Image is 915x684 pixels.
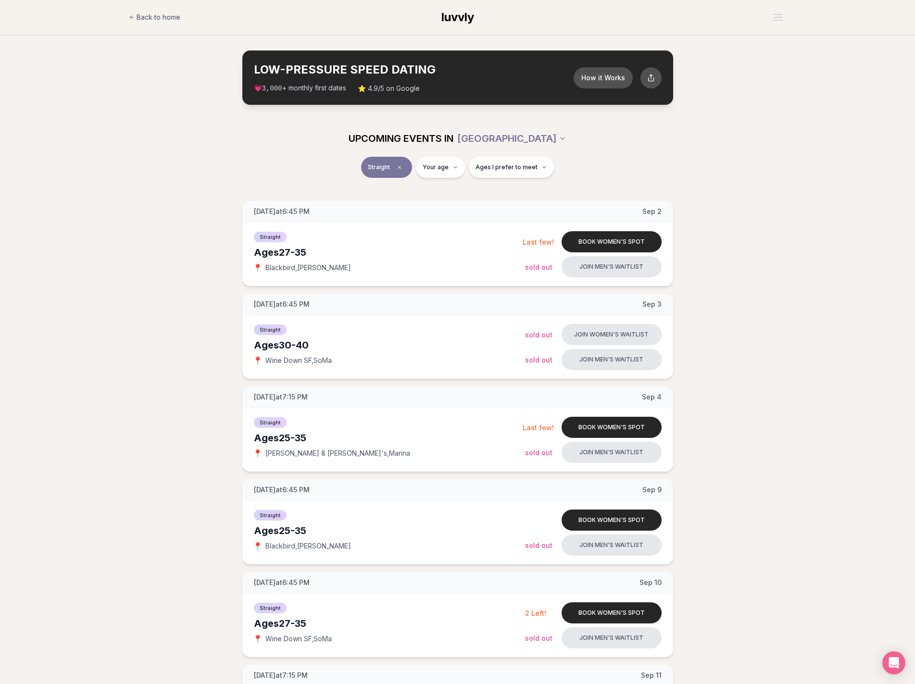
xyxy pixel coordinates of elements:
span: Sold Out [525,448,552,457]
span: Sold Out [525,634,552,642]
span: Sep 3 [642,299,662,309]
button: Book women's spot [562,510,662,531]
button: Join men's waitlist [562,627,662,648]
span: Sep 11 [641,671,662,680]
button: Join men's waitlist [562,535,662,556]
button: Open menu [769,10,787,25]
span: Sold Out [525,356,552,364]
span: Last few! [523,423,554,432]
span: luvvly [441,10,474,24]
span: 3,000 [262,85,282,92]
span: Blackbird , [PERSON_NAME] [265,541,351,551]
span: [DATE] at 6:45 PM [254,578,310,587]
button: Book women's spot [562,231,662,252]
span: Wine Down SF , SoMa [265,356,332,365]
button: StraightClear event type filter [361,157,412,178]
div: Ages 30-40 [254,338,525,352]
span: [DATE] at 7:15 PM [254,392,308,402]
span: Sep 4 [642,392,662,402]
span: [DATE] at 6:45 PM [254,207,310,216]
span: Ages I prefer to meet [476,163,538,171]
span: Back to home [137,12,180,22]
span: 📍 [254,264,262,272]
button: How it Works [574,67,633,88]
span: Last few! [523,238,554,246]
button: Join men's waitlist [562,256,662,277]
h2: LOW-PRESSURE SPEED DATING [254,62,574,77]
button: Book women's spot [562,602,662,623]
span: 📍 [254,542,262,550]
span: UPCOMING EVENTS IN [349,132,453,145]
span: Your age [423,163,449,171]
button: Your age [416,157,465,178]
span: Sold Out [525,263,552,271]
span: ⭐ 4.9/5 on Google [358,84,420,93]
div: Open Intercom Messenger [882,651,905,674]
button: [GEOGRAPHIC_DATA] [457,128,566,149]
a: luvvly [441,10,474,25]
div: Ages 27-35 [254,617,525,630]
span: Straight [254,324,287,335]
span: 2 Left! [525,609,546,617]
button: Join women's waitlist [562,324,662,345]
span: Sep 2 [642,207,662,216]
span: Sold Out [525,331,552,339]
span: Straight [254,417,287,428]
button: Join men's waitlist [562,349,662,370]
span: 📍 [254,635,262,643]
span: Clear event type filter [394,162,405,173]
span: Straight [368,163,390,171]
span: Sep 10 [639,578,662,587]
div: Ages 25-35 [254,524,525,537]
span: Straight [254,510,287,521]
button: Ages I prefer to meet [469,157,554,178]
span: [DATE] at 7:15 PM [254,671,308,680]
span: [DATE] at 6:45 PM [254,299,310,309]
span: Sold Out [525,541,552,549]
div: Ages 25-35 [254,431,523,445]
span: Straight [254,232,287,242]
span: 📍 [254,357,262,364]
span: 💗 + monthly first dates [254,83,346,93]
span: 📍 [254,449,262,457]
button: Join men's waitlist [562,442,662,463]
span: Sep 9 [642,485,662,495]
span: Blackbird , [PERSON_NAME] [265,263,351,273]
span: Wine Down SF , SoMa [265,634,332,644]
a: Back to home [129,8,180,27]
button: Book women's spot [562,417,662,438]
span: [PERSON_NAME] & [PERSON_NAME]'s , Marina [265,448,410,458]
span: [DATE] at 6:45 PM [254,485,310,495]
div: Ages 27-35 [254,246,523,259]
span: Straight [254,603,287,613]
